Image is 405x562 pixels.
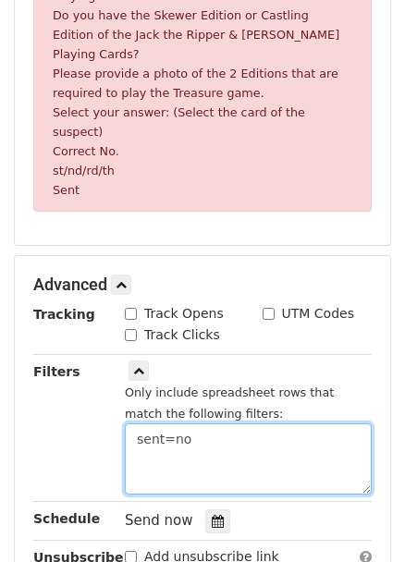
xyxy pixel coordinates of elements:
[33,364,80,379] strong: Filters
[313,473,405,562] iframe: Chat Widget
[53,164,115,177] small: st/nd/rd/th
[125,385,334,421] small: Only include spreadsheet rows that match the following filters:
[53,183,80,197] small: Sent
[144,304,224,324] label: Track Opens
[144,325,220,345] label: Track Clicks
[53,144,119,158] small: Correct No.
[53,8,339,61] small: Do you have the Skewer Edition or Castling Edition of the Jack the Ripper & [PERSON_NAME] Playing...
[53,105,305,139] small: Select your answer: (Select the card of the suspect)
[33,307,95,322] strong: Tracking
[33,511,100,526] strong: Schedule
[53,67,338,100] small: Please provide a photo of the 2 Editions that are required to play the Treasure game.
[125,512,193,529] span: Send now
[313,473,405,562] div: 聊天小工具
[33,275,372,295] h5: Advanced
[282,304,354,324] label: UTM Codes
